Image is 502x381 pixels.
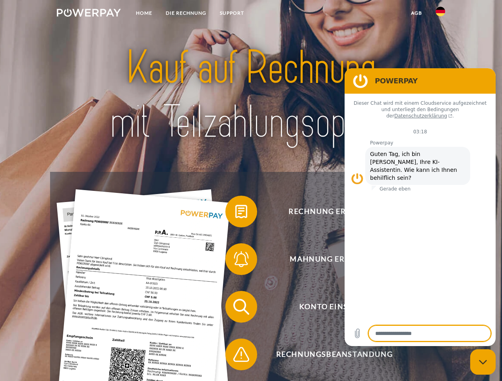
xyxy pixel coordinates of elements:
img: logo-powerpay-white.svg [57,9,121,17]
a: DIE RECHNUNG [159,6,213,20]
a: agb [404,6,429,20]
span: Rechnung erhalten? [237,196,432,227]
span: Konto einsehen [237,291,432,323]
button: Rechnung erhalten? [225,196,432,227]
img: qb_search.svg [231,297,251,317]
img: title-powerpay_de.svg [76,38,426,152]
a: SUPPORT [213,6,251,20]
button: Mahnung erhalten? [225,243,432,275]
img: qb_warning.svg [231,344,251,364]
iframe: Schaltfläche zum Öffnen des Messaging-Fensters; Konversation läuft [470,349,496,375]
img: qb_bill.svg [231,202,251,221]
a: Home [129,6,159,20]
img: de [436,7,445,16]
button: Konto einsehen [225,291,432,323]
span: Rechnungsbeanstandung [237,339,432,370]
iframe: Messaging-Fenster [345,68,496,346]
img: qb_bell.svg [231,249,251,269]
button: Rechnungsbeanstandung [225,339,432,370]
span: Mahnung erhalten? [237,243,432,275]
